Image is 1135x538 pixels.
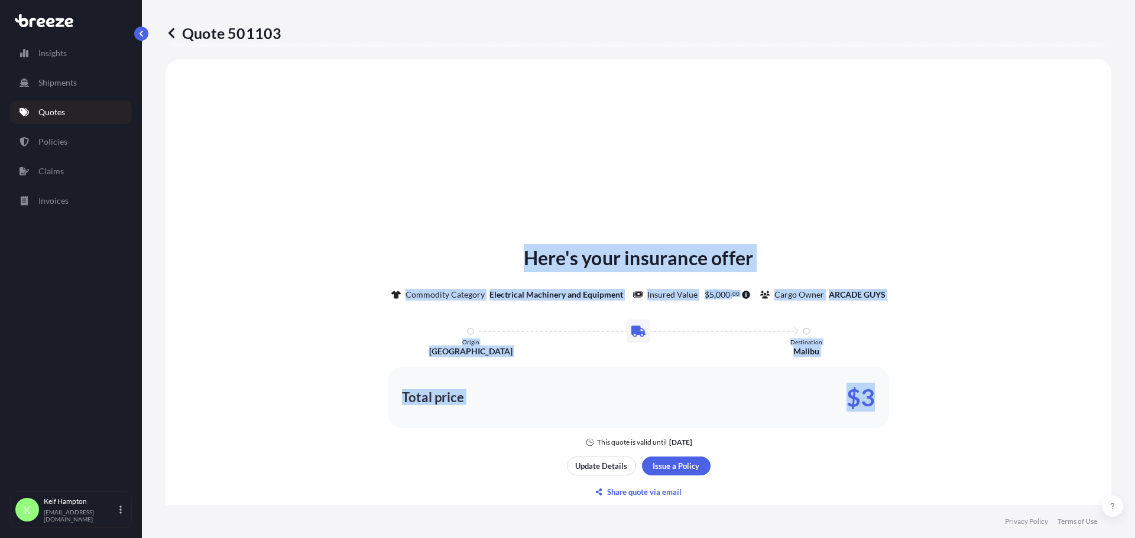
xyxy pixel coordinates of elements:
span: . [731,292,732,296]
p: $3 [847,388,875,407]
p: Invoices [38,195,69,207]
a: Quotes [10,100,132,124]
p: Keif Hampton [44,497,117,506]
p: Cargo Owner [774,289,824,301]
span: , [714,291,716,299]
span: 5 [709,291,714,299]
span: $ [705,291,709,299]
a: Policies [10,130,132,154]
a: Claims [10,159,132,183]
p: This quote is valid until [597,438,667,447]
p: Total price [402,392,464,403]
span: 000 [716,291,730,299]
p: Quotes [38,106,65,118]
p: [GEOGRAPHIC_DATA] [429,345,513,357]
a: Insights [10,41,132,65]
p: Claims [38,165,64,177]
p: Origin [462,338,479,345]
p: Electrical Machinery and Equipment [489,289,623,301]
p: [DATE] [669,438,692,447]
p: Destination [790,338,822,345]
p: Quote 501103 [166,24,281,43]
button: Update Details [567,457,636,475]
p: [EMAIL_ADDRESS][DOMAIN_NAME] [44,508,117,523]
p: Commodity Category [406,289,485,301]
a: Terms of Use [1058,517,1097,526]
p: ARCADE GUYS [829,289,886,301]
p: Policies [38,136,67,148]
p: Shipments [38,77,77,89]
span: 00 [732,292,740,296]
p: Update Details [575,460,627,472]
span: K [24,504,31,516]
p: Insured Value [647,289,698,301]
p: Issue a Policy [653,460,699,472]
p: Malibu [793,345,819,357]
a: Invoices [10,189,132,213]
a: Privacy Policy [1005,517,1048,526]
a: Shipments [10,71,132,94]
button: Share quote via email [567,482,711,501]
p: Share quote via email [607,486,682,498]
p: Insights [38,47,67,59]
p: Here's your insurance offer [524,244,753,272]
button: Issue a Policy [642,457,711,475]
